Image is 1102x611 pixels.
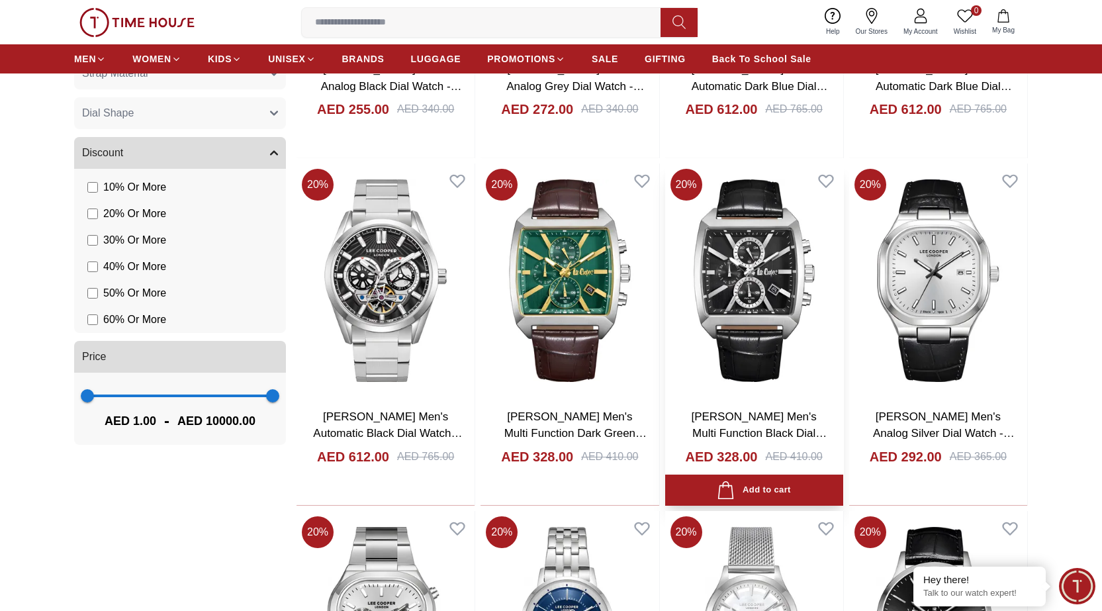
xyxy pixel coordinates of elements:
[501,100,573,118] h4: AED 272.00
[971,5,982,16] span: 0
[765,101,822,117] div: AED 765.00
[87,209,98,219] input: 20% Or More
[592,52,618,66] span: SALE
[691,63,827,109] a: [PERSON_NAME] Men's Automatic Dark Blue Dial Watch - LC08192.390
[74,341,286,373] button: Price
[177,412,255,430] span: AED 10000.00
[486,516,518,548] span: 20 %
[645,47,686,71] a: GIFTING
[506,63,644,109] a: [PERSON_NAME] Men's Analog Grey Dial Watch - LC08193.066
[317,100,389,118] h4: AED 255.00
[854,516,886,548] span: 20 %
[132,52,171,66] span: WOMEN
[487,52,555,66] span: PROMOTIONS
[712,52,811,66] span: Back To School Sale
[74,97,286,129] button: Dial Shape
[397,449,454,465] div: AED 765.00
[87,288,98,299] input: 50% Or More
[103,312,166,328] span: 60 % Or More
[156,410,177,432] span: -
[592,47,618,71] a: SALE
[268,47,315,71] a: UNISEX
[74,137,286,169] button: Discount
[342,52,385,66] span: BRANDS
[987,25,1020,35] span: My Bag
[79,8,195,37] img: ...
[876,63,1012,109] a: [PERSON_NAME] Men's Automatic Dark Blue Dial Watch - LC08181.390
[103,206,166,222] span: 20 % Or More
[487,47,565,71] a: PROMOTIONS
[82,105,134,121] span: Dial Shape
[317,447,389,466] h4: AED 612.00
[712,47,811,71] a: Back To School Sale
[411,52,461,66] span: LUGGAGE
[297,164,475,397] img: Lee Cooper Men's Automatic Black Dial Watch - LC08181.350
[581,101,638,117] div: AED 340.00
[923,573,1036,587] div: Hey there!
[691,410,827,457] a: [PERSON_NAME] Men's Multi Function Black Dial Watch - LC08180.351
[342,47,385,71] a: BRANDS
[581,449,638,465] div: AED 410.00
[82,145,123,161] span: Discount
[717,481,790,499] div: Add to cart
[501,447,573,466] h4: AED 328.00
[397,101,454,117] div: AED 340.00
[103,259,166,275] span: 40 % Or More
[208,52,232,66] span: KIDS
[665,164,843,397] img: Lee Cooper Men's Multi Function Black Dial Watch - LC08180.351
[313,410,462,457] a: [PERSON_NAME] Men's Automatic Black Dial Watch - LC08181.350
[504,410,647,457] a: [PERSON_NAME] Men's Multi Function Dark Green Dial Watch - LC08180.372
[765,449,822,465] div: AED 410.00
[321,63,462,109] a: [PERSON_NAME] Men's Analog Black Dial Watch - LC08193.351
[87,235,98,246] input: 30% Or More
[105,412,156,430] span: AED 1.00
[665,475,843,506] button: Add to cart
[268,52,305,66] span: UNISEX
[208,47,242,71] a: KIDS
[302,169,334,201] span: 20 %
[645,52,686,66] span: GIFTING
[848,5,895,39] a: Our Stores
[74,47,106,71] a: MEN
[103,232,166,248] span: 30 % Or More
[870,100,942,118] h4: AED 612.00
[486,169,518,201] span: 20 %
[103,179,166,195] span: 10 % Or More
[873,410,1015,457] a: [PERSON_NAME] Men's Analog Silver Dial Watch - LC08179.331
[870,447,942,466] h4: AED 292.00
[82,349,106,365] span: Price
[103,285,166,301] span: 50 % Or More
[818,5,848,39] a: Help
[950,449,1007,465] div: AED 365.00
[87,314,98,325] input: 60% Or More
[686,100,758,118] h4: AED 612.00
[1059,568,1095,604] div: Chat Widget
[923,588,1036,599] p: Talk to our watch expert!
[74,52,96,66] span: MEN
[898,26,943,36] span: My Account
[686,447,758,466] h4: AED 328.00
[984,7,1023,38] button: My Bag
[87,261,98,272] input: 40% Or More
[302,516,334,548] span: 20 %
[946,5,984,39] a: 0Wishlist
[854,169,886,201] span: 20 %
[849,164,1027,397] img: Lee Cooper Men's Analog Silver Dial Watch - LC08179.331
[481,164,659,397] img: Lee Cooper Men's Multi Function Dark Green Dial Watch - LC08180.372
[948,26,982,36] span: Wishlist
[850,26,893,36] span: Our Stores
[87,182,98,193] input: 10% Or More
[411,47,461,71] a: LUGGAGE
[950,101,1007,117] div: AED 765.00
[821,26,845,36] span: Help
[670,516,702,548] span: 20 %
[132,47,181,71] a: WOMEN
[670,169,702,201] span: 20 %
